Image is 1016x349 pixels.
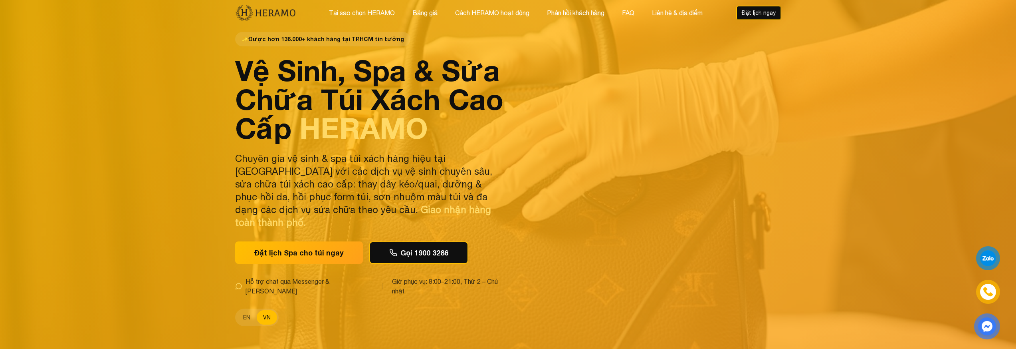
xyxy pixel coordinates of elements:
[453,8,532,18] button: Cách HERAMO hoạt động
[257,310,277,325] button: VN
[982,286,994,297] img: phone-icon
[235,4,296,21] img: new-logo.3f60348b.png
[369,241,468,264] button: Gọi 1900 3286
[235,56,503,142] h1: Vệ Sinh, Spa & Sửa Chữa Túi Xách Cao Cấp
[650,8,705,18] button: Liên hệ & địa điểm
[620,8,637,18] button: FAQ
[235,241,363,264] button: Đặt lịch Spa cho túi ngay
[242,35,248,43] span: star
[237,310,257,325] button: EN
[235,32,410,46] span: Được hơn 136.000+ khách hàng tại TP.HCM tin tưởng
[976,280,1000,303] a: phone-icon
[246,277,372,296] span: Hỗ trợ chat qua Messenger & [PERSON_NAME]
[545,8,607,18] button: Phản hồi khách hàng
[736,6,781,20] button: Đặt lịch ngay
[235,152,503,229] p: Chuyên gia vệ sinh & spa túi xách hàng hiệu tại [GEOGRAPHIC_DATA] với các dịch vụ vệ sinh chuyên ...
[410,8,440,18] button: Bảng giá
[299,111,428,145] span: HERAMO
[327,8,397,18] button: Tại sao chọn HERAMO
[392,277,503,296] span: Giờ phục vụ: 8:00–21:00, Thứ 2 – Chủ nhật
